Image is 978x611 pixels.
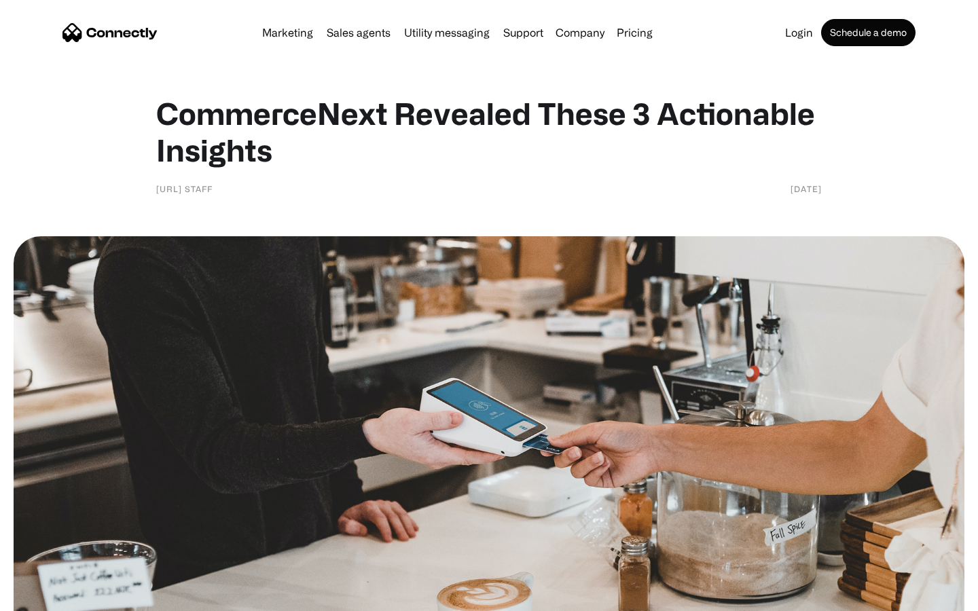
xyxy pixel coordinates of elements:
[780,27,818,38] a: Login
[791,182,822,196] div: [DATE]
[821,19,916,46] a: Schedule a demo
[62,22,158,43] a: home
[399,27,495,38] a: Utility messaging
[156,95,822,168] h1: CommerceNext Revealed These 3 Actionable Insights
[551,23,609,42] div: Company
[556,23,604,42] div: Company
[27,587,81,606] ul: Language list
[498,27,549,38] a: Support
[611,27,658,38] a: Pricing
[156,182,213,196] div: [URL] Staff
[257,27,319,38] a: Marketing
[14,587,81,606] aside: Language selected: English
[321,27,396,38] a: Sales agents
